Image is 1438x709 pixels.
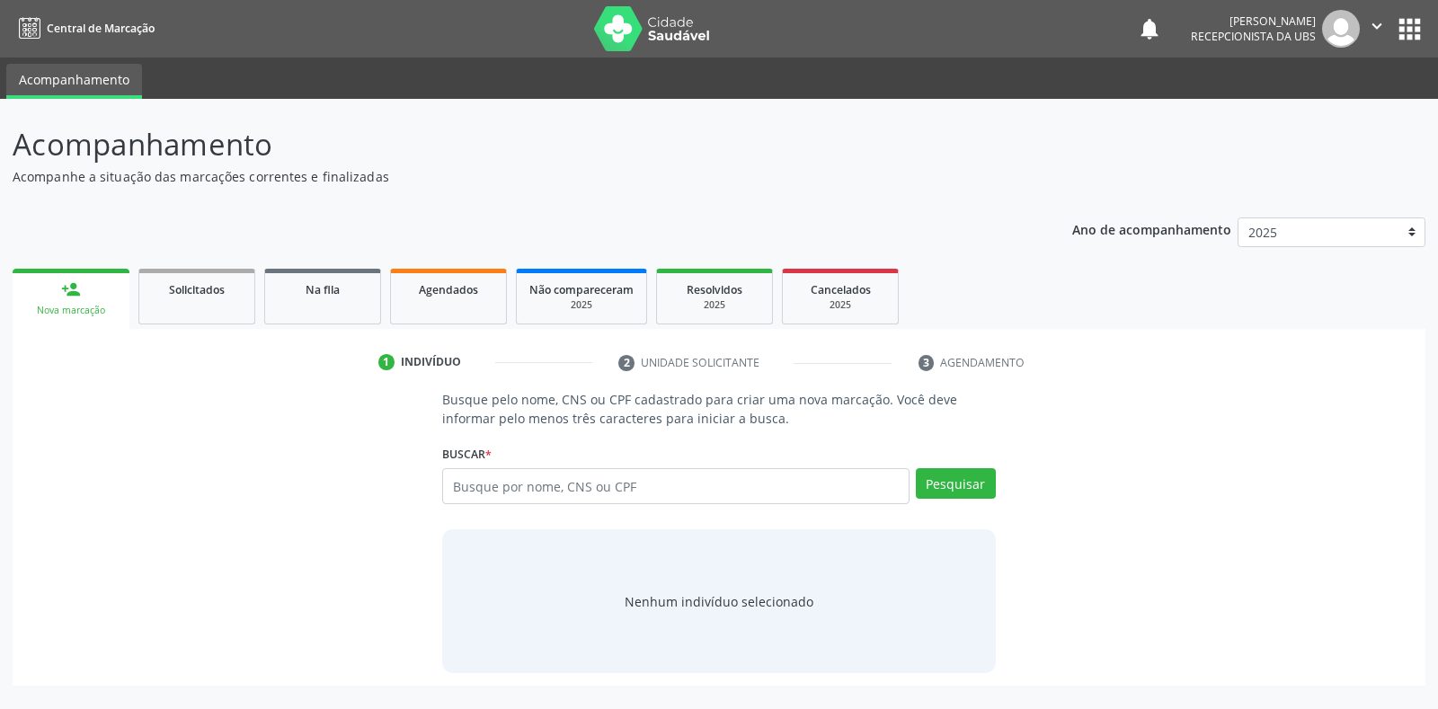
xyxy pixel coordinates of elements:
[25,304,117,317] div: Nova marcação
[529,298,634,312] div: 2025
[442,440,492,468] label: Buscar
[916,468,996,499] button: Pesquisar
[13,167,1001,186] p: Acompanhe a situação das marcações correntes e finalizadas
[670,298,759,312] div: 2025
[6,64,142,99] a: Acompanhamento
[529,282,634,297] span: Não compareceram
[169,282,225,297] span: Solicitados
[625,592,813,611] div: Nenhum indivíduo selecionado
[13,13,155,43] a: Central de Marcação
[1191,13,1316,29] div: [PERSON_NAME]
[1072,217,1231,240] p: Ano de acompanhamento
[442,390,995,428] p: Busque pelo nome, CNS ou CPF cadastrado para criar uma nova marcação. Você deve informar pelo men...
[419,282,478,297] span: Agendados
[13,122,1001,167] p: Acompanhamento
[687,282,742,297] span: Resolvidos
[1360,10,1394,48] button: 
[378,354,395,370] div: 1
[1394,13,1425,45] button: apps
[47,21,155,36] span: Central de Marcação
[61,279,81,299] div: person_add
[1367,16,1387,36] i: 
[1137,16,1162,41] button: notifications
[1191,29,1316,44] span: Recepcionista da UBS
[795,298,885,312] div: 2025
[306,282,340,297] span: Na fila
[811,282,871,297] span: Cancelados
[401,354,461,370] div: Indivíduo
[442,468,909,504] input: Busque por nome, CNS ou CPF
[1322,10,1360,48] img: img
